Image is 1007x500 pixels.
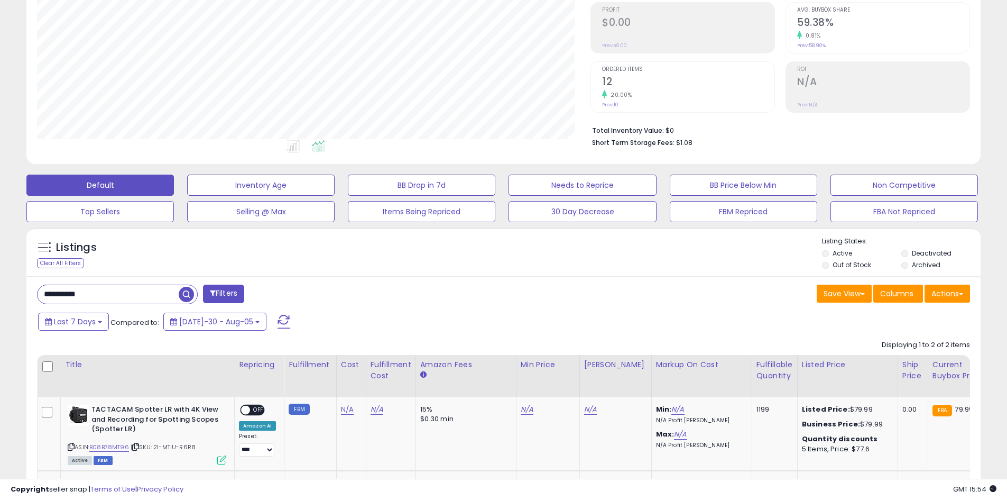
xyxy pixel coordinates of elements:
[797,76,969,90] h2: N/A
[797,16,969,31] h2: 59.38%
[289,359,331,370] div: Fulfillment
[289,404,309,415] small: FBM
[756,405,789,414] div: 1199
[602,16,774,31] h2: $0.00
[602,67,774,72] span: Ordered Items
[830,175,978,196] button: Non Competitive
[802,434,878,444] b: Quantity discounts
[802,420,890,429] div: $79.99
[509,175,656,196] button: Needs to Reprice
[656,442,744,449] p: N/A Profit [PERSON_NAME]
[822,237,981,247] p: Listing States:
[89,443,129,452] a: B08B78MT96
[371,359,411,381] div: Fulfillment Cost
[797,102,818,108] small: Prev: N/A
[671,404,684,415] a: N/A
[656,404,672,414] b: Min:
[56,240,97,255] h5: Listings
[163,313,266,331] button: [DATE]-30 - Aug-05
[509,201,656,222] button: 30 Day Decrease
[602,7,774,13] span: Profit
[602,102,618,108] small: Prev: 10
[239,421,276,431] div: Amazon AI
[94,456,113,465] span: FBM
[371,404,383,415] a: N/A
[953,484,996,494] span: 2025-08-13 15:54 GMT
[187,175,335,196] button: Inventory Age
[955,404,973,414] span: 79.99
[26,175,174,196] button: Default
[651,355,752,397] th: The percentage added to the cost of goods (COGS) that forms the calculator for Min & Max prices.
[592,123,962,136] li: $0
[802,405,890,414] div: $79.99
[802,419,860,429] b: Business Price:
[26,201,174,222] button: Top Sellers
[68,405,226,463] div: ASIN:
[932,359,987,381] div: Current Buybox Price
[348,175,495,196] button: BB Drop in 7d
[90,484,135,494] a: Terms of Use
[602,76,774,90] h2: 12
[674,429,687,440] a: N/A
[880,288,913,299] span: Columns
[68,405,89,426] img: 41PfInJN1rL._SL40_.jpg
[676,138,692,148] span: $1.08
[592,138,675,147] b: Short Term Storage Fees:
[802,444,890,454] div: 5 Items, Price: $77.6
[925,285,970,303] button: Actions
[873,285,923,303] button: Columns
[656,417,744,424] p: N/A Profit [PERSON_NAME]
[521,404,533,415] a: N/A
[110,317,159,328] span: Compared to:
[902,405,920,414] div: 0.00
[250,406,267,415] span: OFF
[932,405,952,416] small: FBA
[341,404,354,415] a: N/A
[348,201,495,222] button: Items Being Repriced
[833,260,871,269] label: Out of Stock
[802,359,893,370] div: Listed Price
[802,404,850,414] b: Listed Price:
[756,359,793,381] div: Fulfillable Quantity
[882,340,970,350] div: Displaying 1 to 2 of 2 items
[802,434,890,444] div: :
[592,126,664,135] b: Total Inventory Value:
[341,359,362,370] div: Cost
[830,201,978,222] button: FBA Not Repriced
[656,359,747,370] div: Markup on Cost
[137,484,183,494] a: Privacy Policy
[912,249,951,258] label: Deactivated
[584,404,597,415] a: N/A
[797,7,969,13] span: Avg. Buybox Share
[68,456,92,465] span: All listings currently available for purchase on Amazon
[11,485,183,495] div: seller snap | |
[521,359,575,370] div: Min Price
[420,359,512,370] div: Amazon Fees
[656,429,675,439] b: Max:
[797,42,826,49] small: Prev: 58.90%
[239,359,280,370] div: Repricing
[912,260,940,269] label: Archived
[817,285,872,303] button: Save View
[602,42,627,49] small: Prev: $0.00
[91,405,220,437] b: TACTACAM Spotter LR with 4K View and Recording for Spotting Scopes (Spotter LR)
[38,313,109,331] button: Last 7 Days
[203,285,244,303] button: Filters
[187,201,335,222] button: Selling @ Max
[11,484,49,494] strong: Copyright
[833,249,852,258] label: Active
[420,370,427,380] small: Amazon Fees.
[607,91,632,99] small: 20.00%
[239,433,276,457] div: Preset:
[420,414,508,424] div: $0.30 min
[902,359,923,381] div: Ship Price
[670,201,817,222] button: FBM Repriced
[797,67,969,72] span: ROI
[131,443,196,451] span: | SKU: 2I-MTIU-R6R8
[802,32,821,40] small: 0.81%
[179,316,253,327] span: [DATE]-30 - Aug-05
[584,359,647,370] div: [PERSON_NAME]
[65,359,230,370] div: Title
[37,258,84,268] div: Clear All Filters
[670,175,817,196] button: BB Price Below Min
